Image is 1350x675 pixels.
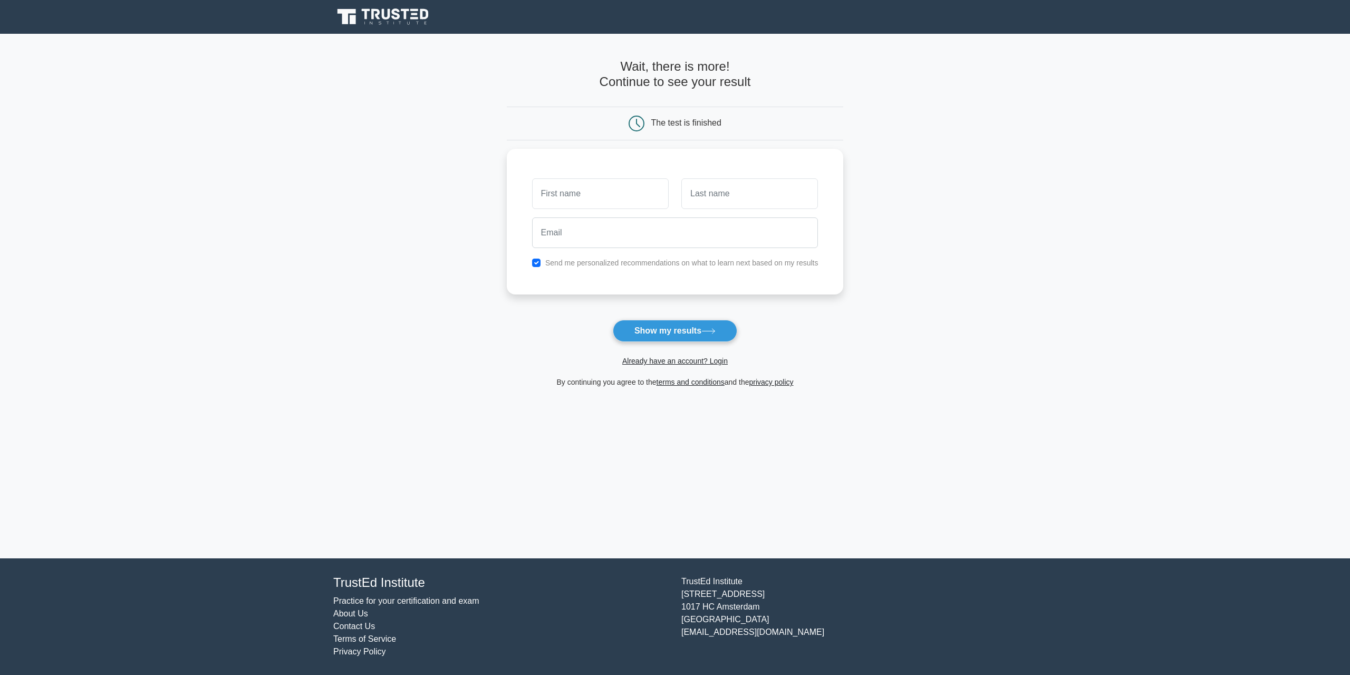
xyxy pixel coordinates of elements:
[613,320,737,342] button: Show my results
[545,259,818,267] label: Send me personalized recommendations on what to learn next based on my results
[622,357,728,365] a: Already have an account? Login
[333,596,479,605] a: Practice for your certification and exam
[657,378,725,386] a: terms and conditions
[333,575,669,591] h4: TrustEd Institute
[651,118,721,127] div: The test is finished
[749,378,794,386] a: privacy policy
[333,647,386,656] a: Privacy Policy
[675,575,1023,658] div: TrustEd Institute [STREET_ADDRESS] 1017 HC Amsterdam [GEOGRAPHIC_DATA] [EMAIL_ADDRESS][DOMAIN_NAME]
[333,622,375,631] a: Contact Us
[532,217,818,248] input: Email
[333,634,396,643] a: Terms of Service
[532,178,669,209] input: First name
[333,609,368,618] a: About Us
[500,376,850,388] div: By continuing you agree to the and the
[681,178,818,209] input: Last name
[507,59,844,90] h4: Wait, there is more! Continue to see your result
